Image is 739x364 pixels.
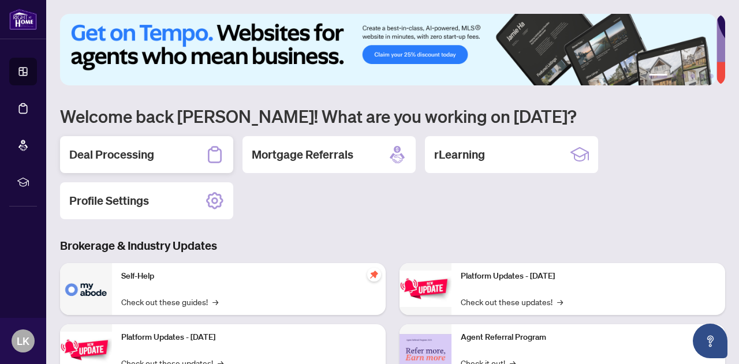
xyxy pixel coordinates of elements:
[434,147,485,163] h2: rLearning
[672,74,677,78] button: 2
[557,295,563,308] span: →
[400,271,451,307] img: Platform Updates - June 23, 2025
[69,147,154,163] h2: Deal Processing
[709,74,714,78] button: 6
[121,295,218,308] a: Check out these guides!→
[693,324,727,358] button: Open asap
[461,295,563,308] a: Check out these updates!→
[60,263,112,315] img: Self-Help
[367,268,381,282] span: pushpin
[9,9,37,30] img: logo
[60,14,716,85] img: Slide 0
[60,238,725,254] h3: Brokerage & Industry Updates
[691,74,695,78] button: 4
[461,331,716,344] p: Agent Referral Program
[681,74,686,78] button: 3
[121,331,376,344] p: Platform Updates - [DATE]
[60,105,725,127] h1: Welcome back [PERSON_NAME]! What are you working on [DATE]?
[17,333,29,349] span: LK
[69,193,149,209] h2: Profile Settings
[212,295,218,308] span: →
[649,74,667,78] button: 1
[700,74,704,78] button: 5
[461,270,716,283] p: Platform Updates - [DATE]
[121,270,376,283] p: Self-Help
[252,147,353,163] h2: Mortgage Referrals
